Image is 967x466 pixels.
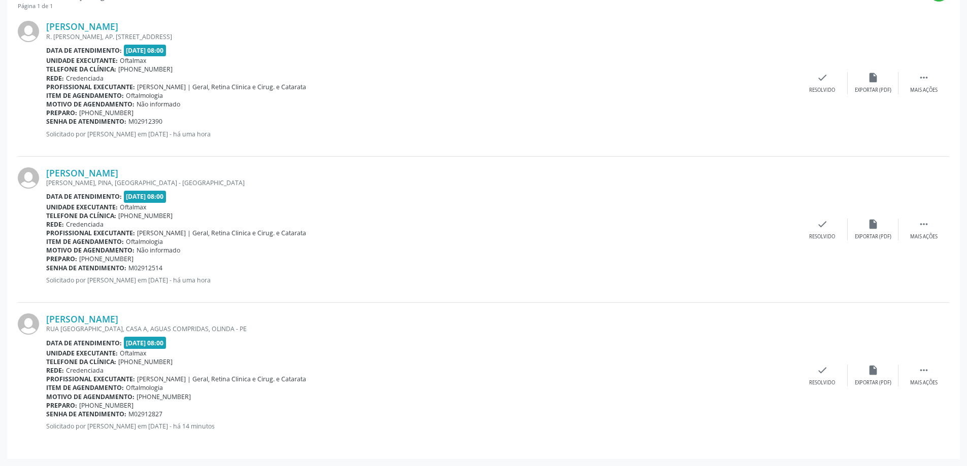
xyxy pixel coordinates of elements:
[79,255,134,263] span: [PHONE_NUMBER]
[46,401,77,410] b: Preparo:
[66,366,104,375] span: Credenciada
[46,276,797,284] p: Solicitado por [PERSON_NAME] em [DATE] - há uma hora
[46,410,126,418] b: Senha de atendimento:
[46,100,135,109] b: Motivo de agendamento:
[817,365,828,376] i: check
[46,21,118,32] a: [PERSON_NAME]
[137,229,306,237] span: [PERSON_NAME] | Geral, Retina Clinica e Cirug. e Catarata
[46,117,126,126] b: Senha de atendimento:
[66,74,104,83] span: Credenciada
[855,87,891,94] div: Exportar (PDF)
[817,219,828,230] i: check
[128,410,162,418] span: M02912827
[118,65,173,74] span: [PHONE_NUMBER]
[910,379,938,386] div: Mais ações
[124,337,166,348] span: [DATE] 08:00
[128,264,162,272] span: M02912514
[124,45,166,56] span: [DATE] 08:00
[46,91,124,100] b: Item de agendamento:
[46,246,135,255] b: Motivo de agendamento:
[66,220,104,229] span: Credenciada
[46,375,135,383] b: Profissional executante:
[46,339,122,347] b: Data de atendimento:
[46,46,122,55] b: Data de atendimento:
[126,383,163,392] span: Oftalmologia
[46,178,797,187] div: [PERSON_NAME], PINA, [GEOGRAPHIC_DATA] - [GEOGRAPHIC_DATA]
[918,219,929,230] i: 
[137,392,191,401] span: [PHONE_NUMBER]
[18,313,39,335] img: img
[46,130,797,138] p: Solicitado por [PERSON_NAME] em [DATE] - há uma hora
[46,74,64,83] b: Rede:
[46,211,116,220] b: Telefone da clínica:
[868,365,879,376] i: insert_drive_file
[46,349,118,357] b: Unidade executante:
[46,56,118,65] b: Unidade executante:
[868,219,879,230] i: insert_drive_file
[46,203,118,211] b: Unidade executante:
[46,366,64,375] b: Rede:
[18,167,39,189] img: img
[120,56,146,65] span: Oftalmax
[809,379,835,386] div: Resolvido
[46,83,135,91] b: Profissional executante:
[46,237,124,246] b: Item de agendamento:
[910,233,938,240] div: Mais ações
[18,21,39,42] img: img
[46,255,77,263] b: Preparo:
[46,383,124,392] b: Item de agendamento:
[46,192,122,201] b: Data de atendimento:
[18,2,134,11] div: Página 1 de 1
[46,313,118,325] a: [PERSON_NAME]
[137,246,180,255] span: Não informado
[126,91,163,100] span: Oftalmologia
[120,349,146,357] span: Oftalmax
[79,109,134,117] span: [PHONE_NUMBER]
[855,233,891,240] div: Exportar (PDF)
[918,72,929,83] i: 
[126,237,163,246] span: Oftalmologia
[137,100,180,109] span: Não informado
[46,325,797,333] div: RUA [GEOGRAPHIC_DATA], CASA A, AGUAS COMPRIDAS, OLINDA - PE
[46,65,116,74] b: Telefone da clínica:
[817,72,828,83] i: check
[46,422,797,431] p: Solicitado por [PERSON_NAME] em [DATE] - há 14 minutos
[855,379,891,386] div: Exportar (PDF)
[868,72,879,83] i: insert_drive_file
[137,375,306,383] span: [PERSON_NAME] | Geral, Retina Clinica e Cirug. e Catarata
[46,220,64,229] b: Rede:
[124,191,166,202] span: [DATE] 08:00
[118,357,173,366] span: [PHONE_NUMBER]
[46,109,77,117] b: Preparo:
[128,117,162,126] span: M02912390
[809,87,835,94] div: Resolvido
[120,203,146,211] span: Oftalmax
[137,83,306,91] span: [PERSON_NAME] | Geral, Retina Clinica e Cirug. e Catarata
[918,365,929,376] i: 
[46,167,118,178] a: [PERSON_NAME]
[46,32,797,41] div: R. [PERSON_NAME], AP. [STREET_ADDRESS]
[910,87,938,94] div: Mais ações
[46,264,126,272] b: Senha de atendimento:
[46,229,135,237] b: Profissional executante:
[809,233,835,240] div: Resolvido
[46,357,116,366] b: Telefone da clínica:
[79,401,134,410] span: [PHONE_NUMBER]
[46,392,135,401] b: Motivo de agendamento:
[118,211,173,220] span: [PHONE_NUMBER]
